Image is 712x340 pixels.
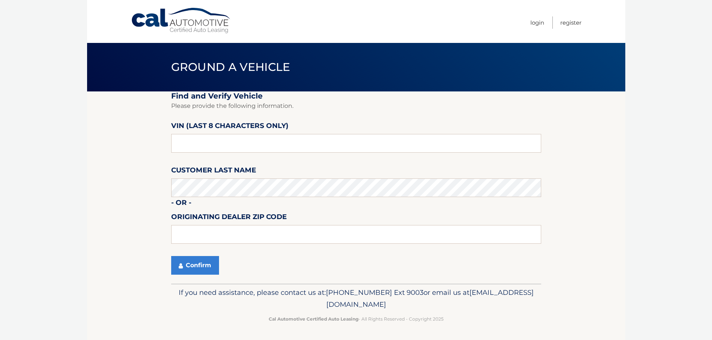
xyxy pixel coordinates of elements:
[171,120,289,134] label: VIN (last 8 characters only)
[269,316,358,322] strong: Cal Automotive Certified Auto Leasing
[171,211,287,225] label: Originating Dealer Zip Code
[171,91,541,101] h2: Find and Verify Vehicle
[171,165,256,178] label: Customer Last Name
[326,288,423,297] span: [PHONE_NUMBER] Ext 9003
[171,101,541,111] p: Please provide the following information.
[530,16,544,29] a: Login
[171,256,219,275] button: Confirm
[171,60,290,74] span: Ground a Vehicle
[171,197,191,211] label: - or -
[560,16,582,29] a: Register
[176,287,536,311] p: If you need assistance, please contact us at: or email us at
[131,7,232,34] a: Cal Automotive
[176,315,536,323] p: - All Rights Reserved - Copyright 2025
